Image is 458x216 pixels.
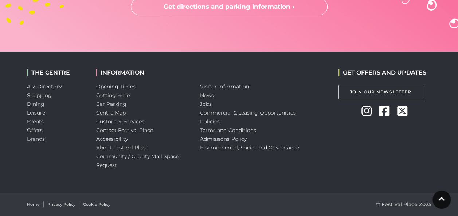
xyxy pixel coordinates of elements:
a: Shopping [27,92,52,99]
a: Cookie Policy [83,201,110,208]
a: A-Z Directory [27,83,62,90]
a: Centre Map [96,109,126,116]
a: Privacy Policy [47,201,75,208]
a: Home [27,201,40,208]
a: Leisure [27,109,46,116]
a: Terms and Conditions [200,127,257,133]
a: Customer Services [96,118,145,125]
a: Join Our Newsletter [338,85,423,99]
a: Getting Here [96,92,130,99]
a: Accessibility [96,136,128,142]
a: Contact Festival Place [96,127,153,133]
a: Community / Charity Mall Space Request [96,153,179,168]
a: Environmental, Social and Governance [200,144,299,151]
p: © Festival Place 2025 [376,200,431,209]
a: Events [27,118,44,125]
a: Car Parking [96,101,127,107]
h2: INFORMATION [96,69,189,76]
a: About Festival Place [96,144,149,151]
h2: GET OFFERS AND UPDATES [338,69,426,76]
a: Admissions Policy [200,136,247,142]
a: Opening Times [96,83,136,90]
a: Commercial & Leasing Opportunities [200,109,296,116]
a: Brands [27,136,45,142]
a: Jobs [200,101,212,107]
a: News [200,92,214,99]
a: Policies [200,118,220,125]
a: Offers [27,127,43,133]
a: Visitor information [200,83,250,90]
a: Dining [27,101,45,107]
h2: THE CENTRE [27,69,85,76]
